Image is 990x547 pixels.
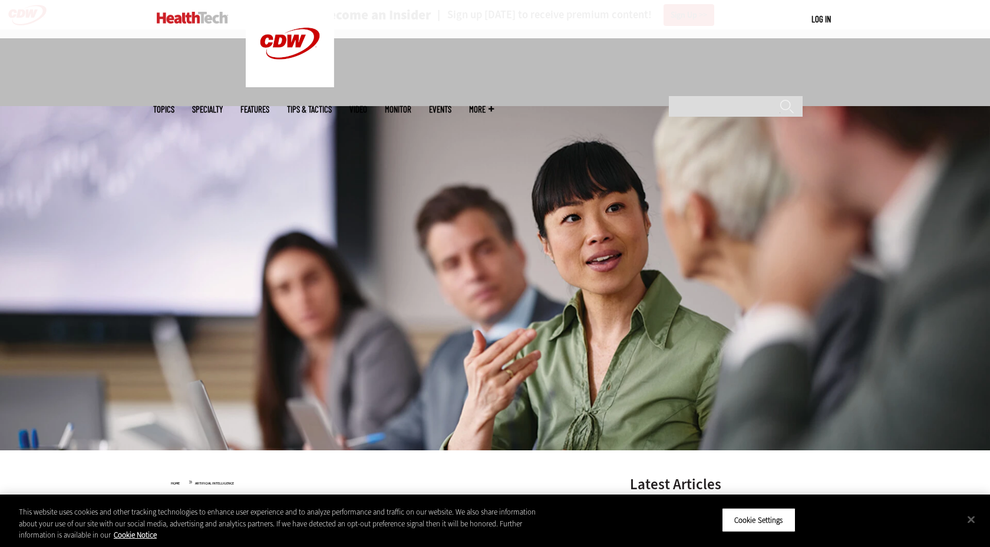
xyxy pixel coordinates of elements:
[171,477,599,486] div: »
[811,14,831,24] a: Log in
[192,105,223,114] span: Specialty
[195,481,234,486] a: Artificial Intelligence
[630,477,807,492] h3: Latest Articles
[722,508,796,532] button: Cookie Settings
[171,481,180,486] a: Home
[385,105,411,114] a: MonITor
[246,78,334,90] a: CDW
[114,530,157,540] a: More information about your privacy
[811,13,831,25] div: User menu
[429,105,451,114] a: Events
[287,105,332,114] a: Tips & Tactics
[194,493,298,505] a: Artificial Intelligence
[958,506,984,532] button: Close
[349,105,367,114] a: Video
[157,12,228,24] img: Home
[469,105,494,114] span: More
[19,506,544,541] div: This website uses cookies and other tracking technologies to enhance user experience and to analy...
[153,105,174,114] span: Topics
[240,105,269,114] a: Features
